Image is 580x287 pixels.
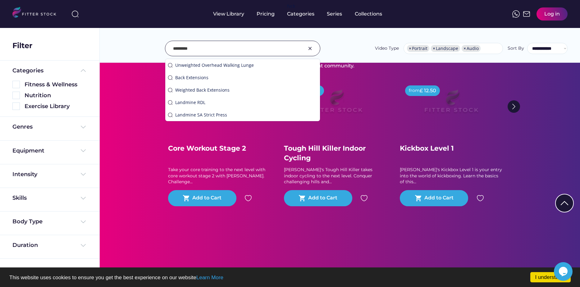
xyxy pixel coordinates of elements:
[431,45,460,52] li: Landscape
[192,194,221,202] div: Add to Cart
[168,167,271,185] div: Take your core training to the next level with core workout stage 2 with [PERSON_NAME]. Challenge...
[409,88,420,94] div: from
[287,11,314,17] div: Categories
[168,88,173,93] img: search-normal.svg
[295,82,375,126] img: Frame%2079%20%281%29.svg
[175,62,317,68] div: Unweighted Overhead Walking Lunge
[9,275,571,280] p: This website uses cookies to ensure you get the best experience on our website
[80,171,87,178] img: Frame%20%284%29.svg
[168,63,173,68] img: search-normal.svg
[554,262,574,281] iframe: chat widget
[375,45,399,52] div: Video Type
[12,7,62,20] img: LOGO.svg
[244,194,252,202] img: heart.svg
[556,194,573,212] img: Group%201000002322%20%281%29.svg
[284,167,386,185] div: [PERSON_NAME]'s Tough Hill Killer takes indoor cycling to the next level. Conquer challenging hil...
[530,272,571,282] a: I understand!
[12,92,20,99] img: Rectangle%205126.svg
[80,67,87,74] img: Frame%20%285%29.svg
[12,241,38,249] div: Duration
[25,102,87,110] div: Exercise Library
[25,92,87,99] div: Nutrition
[400,167,502,185] div: [PERSON_NAME]'s Kickbox Level 1 is your entry into the world of kickboxing. Learn the basics of t...
[25,81,87,89] div: Fitness & Wellness
[168,144,271,153] div: Core Workout Stage 2
[12,81,20,88] img: Rectangle%205126.svg
[80,123,87,131] img: Frame%20%284%29.svg
[512,10,520,18] img: meteor-icons_whatsapp%20%281%29.svg
[168,75,173,80] img: search-normal.svg
[287,3,295,9] div: fvck
[12,171,37,178] div: Intensity
[175,99,317,106] div: Landmine RDL
[12,123,33,131] div: Genres
[400,144,502,153] div: Kickbox Level 1
[80,147,87,154] img: Frame%20%284%29.svg
[183,194,190,202] button: shopping_cart
[257,11,275,17] div: Pricing
[424,194,454,202] div: Add to Cart
[415,194,422,202] button: shopping_cart
[284,144,386,163] div: Tough Hill Killer Indoor Cycling
[12,194,28,202] div: Skills
[12,40,32,51] div: Filter
[12,67,43,75] div: Categories
[80,242,87,249] img: Frame%20%284%29.svg
[80,194,87,202] img: Frame%20%284%29.svg
[409,46,411,51] span: ×
[327,11,342,17] div: Series
[523,10,530,18] img: Frame%2051.svg
[299,194,306,202] button: shopping_cart
[306,45,314,52] img: Group%201000002326.svg
[433,46,435,51] span: ×
[477,194,484,202] img: heart.svg
[12,147,44,155] div: Equipment
[355,11,382,17] div: Collections
[168,100,173,105] img: search-normal.svg
[175,112,317,118] div: Landmine SA Strict Press
[308,194,337,202] div: Add to Cart
[80,218,87,225] img: Frame%20%284%29.svg
[407,45,429,52] li: Portrait
[508,45,524,52] div: Sort By
[168,112,173,117] img: search-normal.svg
[196,275,223,280] a: Learn More
[12,102,20,110] img: Rectangle%205126.svg
[544,11,560,17] div: Log in
[411,82,491,126] img: Frame%2079%20%281%29.svg
[508,100,520,113] img: Group%201000002322%20%281%29.svg
[175,75,317,81] div: Back Extensions
[71,10,79,18] img: search-normal%203.svg
[175,87,317,93] div: Weighted Back Extensions
[213,11,244,17] div: View Library
[464,46,466,51] span: ×
[12,218,43,225] div: Body Type
[462,45,481,52] li: Audio
[360,194,368,202] img: heart.svg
